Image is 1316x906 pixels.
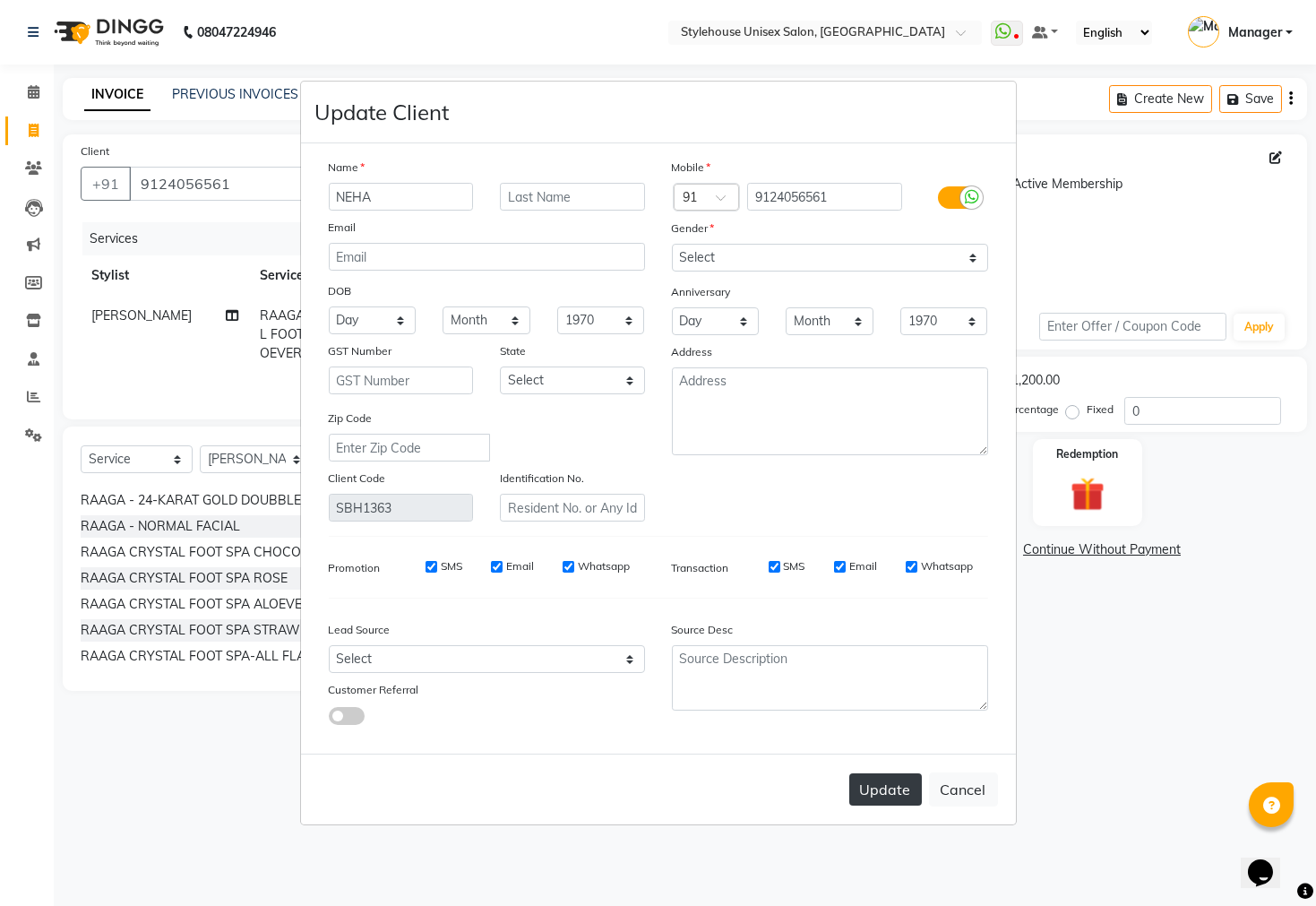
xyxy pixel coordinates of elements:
label: Identification No. [500,470,584,487]
input: Enter Zip Code [329,434,490,462]
input: Client Code [329,494,474,522]
label: Whatsapp [921,558,973,574]
label: Email [329,220,357,236]
label: Anniversary [672,284,731,300]
label: Name [329,160,366,176]
label: DOB [329,283,352,299]
input: GST Number [329,367,474,394]
label: Whatsapp [578,558,630,574]
input: Mobile [747,183,902,211]
label: State [500,343,526,359]
label: Email [506,558,534,574]
label: Lead Source [329,622,391,638]
input: Last Name [500,183,645,211]
label: Address [672,344,713,360]
label: Gender [672,220,715,237]
h4: Update Client [315,96,450,128]
button: Cancel [929,772,998,807]
iframe: chat widget [1241,834,1298,888]
label: Customer Referral [329,682,419,698]
label: SMS [784,558,805,574]
label: SMS [441,558,462,574]
label: Promotion [329,560,381,576]
input: Resident No. or Any Id [500,494,645,522]
label: Zip Code [329,410,373,427]
input: Email [329,243,645,271]
label: Email [849,558,877,574]
button: Update [849,773,922,806]
label: Mobile [672,160,711,176]
input: First Name [329,183,474,211]
label: Client Code [329,470,386,487]
label: GST Number [329,343,392,359]
label: Source Desc [672,622,734,638]
label: Transaction [672,560,729,576]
